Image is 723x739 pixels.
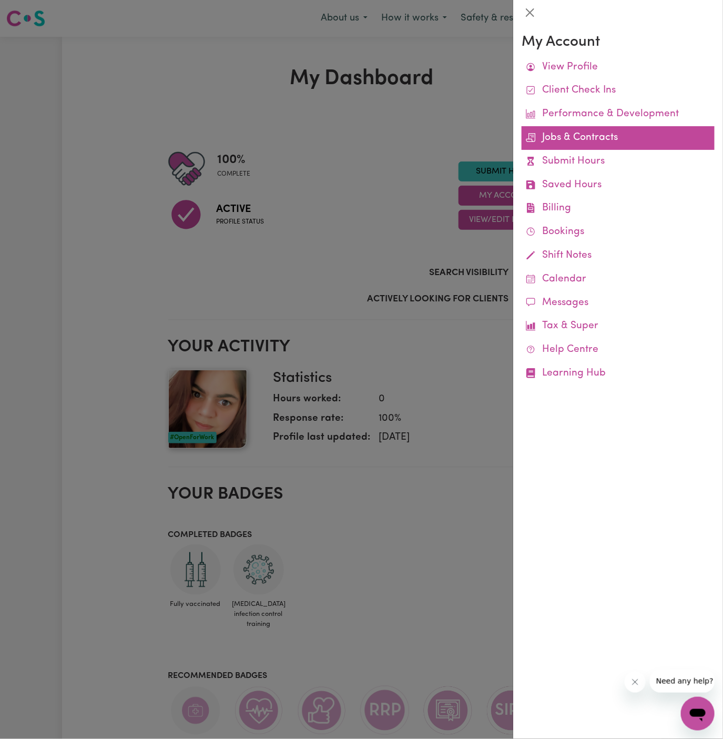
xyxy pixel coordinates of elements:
a: Help Centre [522,338,715,362]
a: Billing [522,197,715,220]
a: Calendar [522,268,715,291]
a: Messages [522,291,715,315]
a: Submit Hours [522,150,715,174]
a: Saved Hours [522,174,715,197]
a: Bookings [522,220,715,244]
iframe: Message from company [650,670,715,693]
a: Tax & Super [522,315,715,338]
a: View Profile [522,56,715,79]
a: Jobs & Contracts [522,126,715,150]
iframe: Button to launch messaging window [681,697,715,731]
a: Performance & Development [522,103,715,126]
a: Shift Notes [522,244,715,268]
iframe: Close message [625,672,646,693]
a: Learning Hub [522,362,715,386]
button: Close [522,4,538,21]
h3: My Account [522,34,715,52]
a: Client Check Ins [522,79,715,103]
